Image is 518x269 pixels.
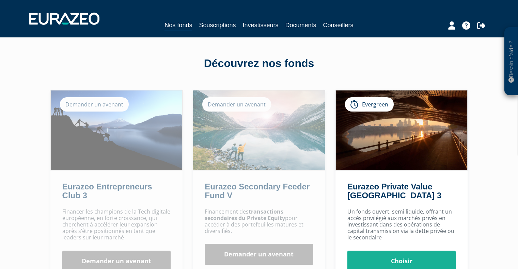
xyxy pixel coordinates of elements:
[199,20,236,30] a: Souscriptions
[347,208,456,241] p: Un fonds ouvert, semi liquide, offrant un accès privilégié aux marchés privés en investissant dan...
[29,13,99,25] img: 1732889491-logotype_eurazeo_blanc_rvb.png
[205,208,313,235] p: Financement des pour accéder à des portefeuilles matures et diversifiés.
[205,244,313,265] a: Demander un avenant
[507,31,515,92] p: Besoin d'aide ?
[62,208,171,241] p: Financer les champions de la Tech digitale européenne, en forte croissance, qui cherchent à accél...
[164,20,192,31] a: Nos fonds
[202,97,271,112] div: Demander un avenant
[60,97,129,112] div: Demander un avenant
[323,20,354,30] a: Conseillers
[345,97,394,112] div: Evergreen
[205,208,285,222] strong: transactions secondaires du Private Equity
[242,20,278,30] a: Investisseurs
[205,182,310,200] a: Eurazeo Secondary Feeder Fund V
[65,56,453,71] div: Découvrez nos fonds
[336,90,468,170] img: Eurazeo Private Value Europe 3
[347,182,441,200] a: Eurazeo Private Value [GEOGRAPHIC_DATA] 3
[62,182,152,200] a: Eurazeo Entrepreneurs Club 3
[285,20,316,30] a: Documents
[193,90,325,170] img: Eurazeo Secondary Feeder Fund V
[51,90,183,170] img: Eurazeo Entrepreneurs Club 3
